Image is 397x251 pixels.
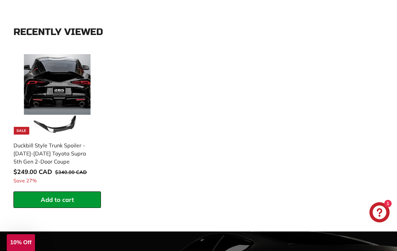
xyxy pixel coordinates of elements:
[13,27,384,37] div: Recently viewed
[13,191,101,208] button: Add to cart
[13,51,101,191] a: Sale Duckbill Style Trunk Spoiler - [DATE]-[DATE] Toyota Supra 5th Gen 2-Door Coupe Save 27%
[367,202,392,224] inbox-online-store-chat: Shopify online store chat
[7,234,35,251] div: 10% Off
[41,196,74,204] span: Add to cart
[13,177,37,185] span: Save 27%
[13,168,52,176] span: $249.00 CAD
[55,169,87,175] span: $340.00 CAD
[13,141,94,166] div: Duckbill Style Trunk Spoiler - [DATE]-[DATE] Toyota Supra 5th Gen 2-Door Coupe
[14,127,29,135] div: Sale
[10,239,31,246] span: 10% Off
